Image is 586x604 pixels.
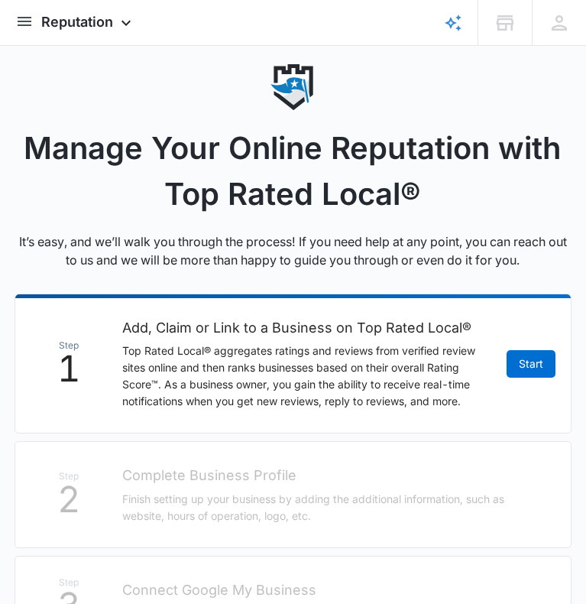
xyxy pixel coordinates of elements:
[15,12,34,31] button: open subnavigation menu
[15,232,571,269] p: It’s easy, and we’ll walk you through the process! If you need help at any point, you can reach o...
[270,64,316,110] img: reputation icon
[507,350,555,378] a: Start
[15,125,571,217] h1: Manage Your Online Reputation with Top Rated Local®
[41,14,113,30] span: Reputation
[31,341,107,350] span: Step
[122,343,491,410] p: Top Rated Local® aggregates ratings and reviews from verified review sites online and then ranks ...
[31,341,107,386] div: 1
[122,317,491,339] h2: Add, Claim or Link to a Business on Top Rated Local®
